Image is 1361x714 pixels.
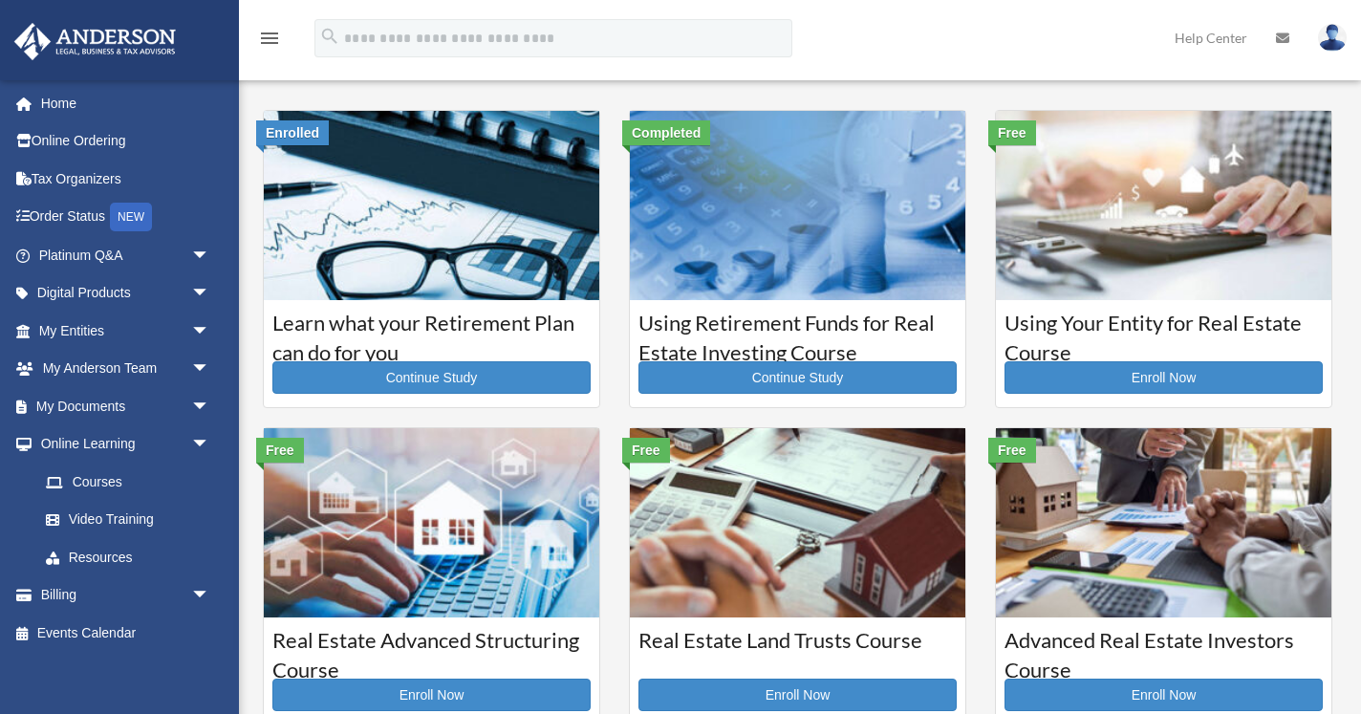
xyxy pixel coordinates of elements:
[1318,24,1347,52] img: User Pic
[258,27,281,50] i: menu
[13,198,239,237] a: Order StatusNEW
[13,274,239,313] a: Digital Productsarrow_drop_down
[13,387,239,425] a: My Documentsarrow_drop_down
[191,236,229,275] span: arrow_drop_down
[988,120,1036,145] div: Free
[191,387,229,426] span: arrow_drop_down
[13,160,239,198] a: Tax Organizers
[272,309,591,357] h3: Learn what your Retirement Plan can do for you
[272,679,591,711] a: Enroll Now
[272,626,591,674] h3: Real Estate Advanced Structuring Course
[622,438,670,463] div: Free
[191,576,229,616] span: arrow_drop_down
[191,312,229,351] span: arrow_drop_down
[622,120,710,145] div: Completed
[256,120,329,145] div: Enrolled
[191,425,229,465] span: arrow_drop_down
[110,203,152,231] div: NEW
[13,614,239,652] a: Events Calendar
[1005,679,1323,711] a: Enroll Now
[13,236,239,274] a: Platinum Q&Aarrow_drop_down
[9,23,182,60] img: Anderson Advisors Platinum Portal
[27,501,239,539] a: Video Training
[272,361,591,394] a: Continue Study
[256,438,304,463] div: Free
[13,425,239,464] a: Online Learningarrow_drop_down
[1005,626,1323,674] h3: Advanced Real Estate Investors Course
[191,274,229,314] span: arrow_drop_down
[638,361,957,394] a: Continue Study
[191,350,229,389] span: arrow_drop_down
[319,26,340,47] i: search
[258,33,281,50] a: menu
[13,576,239,615] a: Billingarrow_drop_down
[13,84,239,122] a: Home
[1005,361,1323,394] a: Enroll Now
[27,538,239,576] a: Resources
[1005,309,1323,357] h3: Using Your Entity for Real Estate Course
[638,626,957,674] h3: Real Estate Land Trusts Course
[988,438,1036,463] div: Free
[13,312,239,350] a: My Entitiesarrow_drop_down
[638,679,957,711] a: Enroll Now
[638,309,957,357] h3: Using Retirement Funds for Real Estate Investing Course
[13,350,239,388] a: My Anderson Teamarrow_drop_down
[27,463,229,501] a: Courses
[13,122,239,161] a: Online Ordering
